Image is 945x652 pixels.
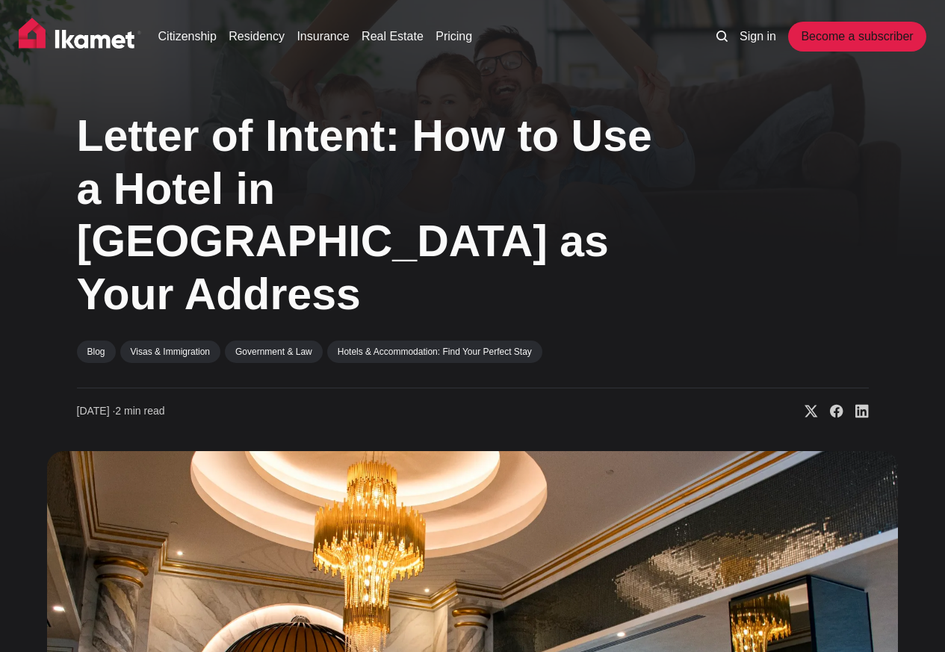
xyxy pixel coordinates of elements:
a: Sign in [740,28,776,46]
a: Residency [229,28,285,46]
a: Citizenship [158,28,217,46]
a: Share on Facebook [818,404,843,419]
a: Become a subscriber [788,22,926,52]
a: Blog [77,341,116,363]
a: Government & Law [225,341,323,363]
a: Insurance [297,28,349,46]
a: Pricing [436,28,472,46]
a: Real Estate [362,28,424,46]
img: Ikamet home [19,18,141,55]
a: Share on Linkedin [843,404,869,419]
a: Hotels & Accommodation: Find Your Perfect Stay [327,341,542,363]
h1: Letter of Intent: How to Use a Hotel in [GEOGRAPHIC_DATA] as Your Address [77,110,675,321]
a: Visas & Immigration [120,341,220,363]
span: [DATE] ∙ [77,405,116,417]
a: Share on X [793,404,818,419]
time: 2 min read [77,404,165,419]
